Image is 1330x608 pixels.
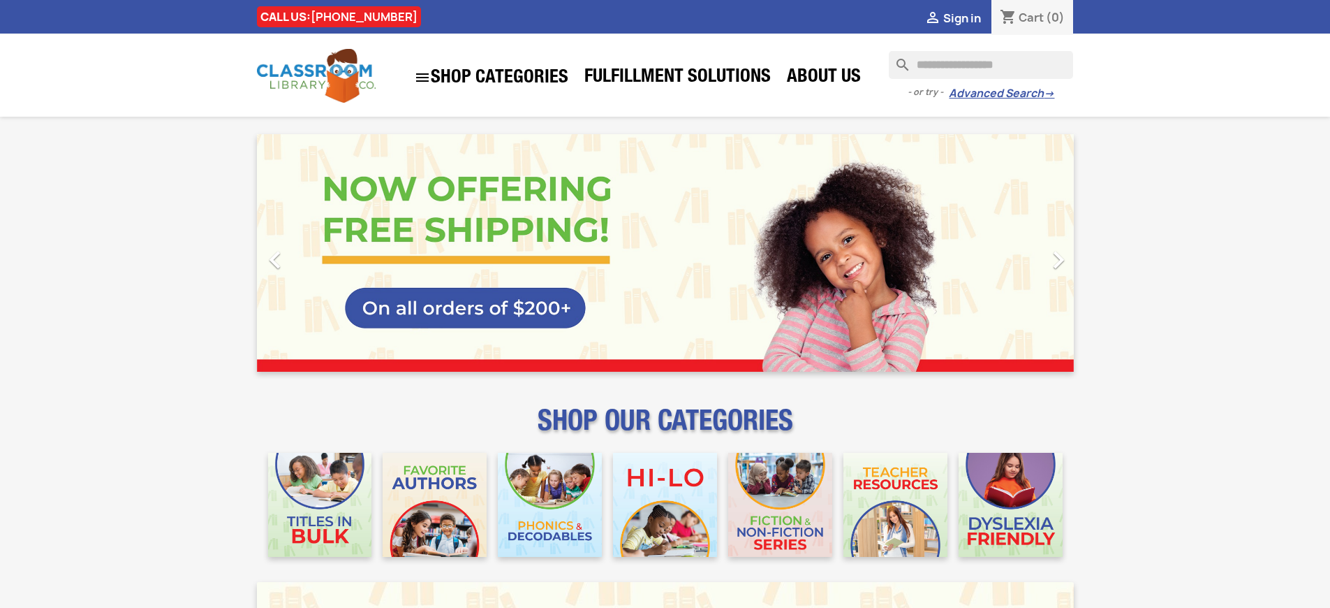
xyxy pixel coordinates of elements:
[498,453,602,557] img: CLC_Phonics_And_Decodables_Mobile.jpg
[1041,243,1076,277] i: 
[311,9,418,24] a: [PHONE_NUMBER]
[257,134,1074,372] ul: Carousel container
[728,453,832,557] img: CLC_Fiction_Nonfiction_Mobile.jpg
[257,49,376,103] img: Classroom Library Company
[908,85,949,99] span: - or try -
[951,134,1074,372] a: Next
[577,64,778,92] a: Fulfillment Solutions
[383,453,487,557] img: CLC_Favorite_Authors_Mobile.jpg
[407,62,575,93] a: SHOP CATEGORIES
[924,10,981,26] a:  Sign in
[943,10,981,26] span: Sign in
[780,64,868,92] a: About Us
[257,6,421,27] div: CALL US:
[889,51,1073,79] input: Search
[414,69,431,86] i: 
[889,51,906,68] i: search
[257,134,380,372] a: Previous
[924,10,941,27] i: 
[257,417,1074,442] p: SHOP OUR CATEGORIES
[1046,10,1065,25] span: (0)
[268,453,372,557] img: CLC_Bulk_Mobile.jpg
[1000,10,1017,27] i: shopping_cart
[613,453,717,557] img: CLC_HiLo_Mobile.jpg
[258,243,293,277] i: 
[1019,10,1044,25] span: Cart
[959,453,1063,557] img: CLC_Dyslexia_Mobile.jpg
[949,87,1054,101] a: Advanced Search→
[843,453,947,557] img: CLC_Teacher_Resources_Mobile.jpg
[1044,87,1054,101] span: →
